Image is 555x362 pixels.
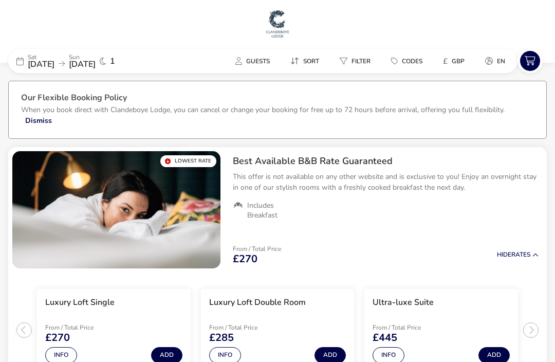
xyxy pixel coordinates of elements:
[28,54,54,60] p: Sat
[110,57,115,65] span: 1
[373,297,434,308] h3: Ultra-luxe Suite
[477,53,517,68] naf-pibe-menu-bar-item: en
[373,333,397,343] span: £445
[383,53,431,68] button: Codes
[246,57,270,65] span: Guests
[282,53,327,68] button: Sort
[435,53,477,68] naf-pibe-menu-bar-item: £GBP
[227,53,278,68] button: Guests
[12,151,220,268] swiper-slide: 1 / 1
[225,147,547,228] div: Best Available B&B Rate GuaranteedThis offer is not available on any other website and is exclusi...
[21,105,505,115] p: When you book direct with Clandeboye Lodge, you can cancel or change your booking for free up to ...
[265,8,290,39] img: Main Website
[497,251,539,258] button: HideRates
[303,57,319,65] span: Sort
[28,59,54,70] span: [DATE]
[227,53,282,68] naf-pibe-menu-bar-item: Guests
[209,297,306,308] h3: Luxury Loft Double Room
[351,57,371,65] span: Filter
[373,324,446,331] p: From / Total Price
[45,324,118,331] p: From / Total Price
[8,49,162,73] div: Sat[DATE]Sun[DATE]1
[282,53,331,68] naf-pibe-menu-bar-item: Sort
[69,54,96,60] p: Sun
[452,57,465,65] span: GBP
[331,53,383,68] naf-pibe-menu-bar-item: Filter
[435,53,473,68] button: £GBP
[233,246,281,252] p: From / Total Price
[383,53,435,68] naf-pibe-menu-bar-item: Codes
[45,297,115,308] h3: Luxury Loft Single
[497,250,511,259] span: Hide
[21,94,534,104] h3: Our Flexible Booking Policy
[497,57,505,65] span: en
[233,171,539,193] p: This offer is not available on any other website and is exclusive to you! Enjoy an overnight stay...
[233,254,257,264] span: £270
[160,155,216,167] div: Lowest Rate
[402,57,422,65] span: Codes
[331,53,379,68] button: Filter
[69,59,96,70] span: [DATE]
[209,333,234,343] span: £285
[209,324,282,331] p: From / Total Price
[477,53,513,68] button: en
[443,56,448,66] i: £
[25,115,52,126] button: Dismiss
[233,155,539,167] h2: Best Available B&B Rate Guaranteed
[247,201,301,220] span: Includes Breakfast
[45,333,70,343] span: £270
